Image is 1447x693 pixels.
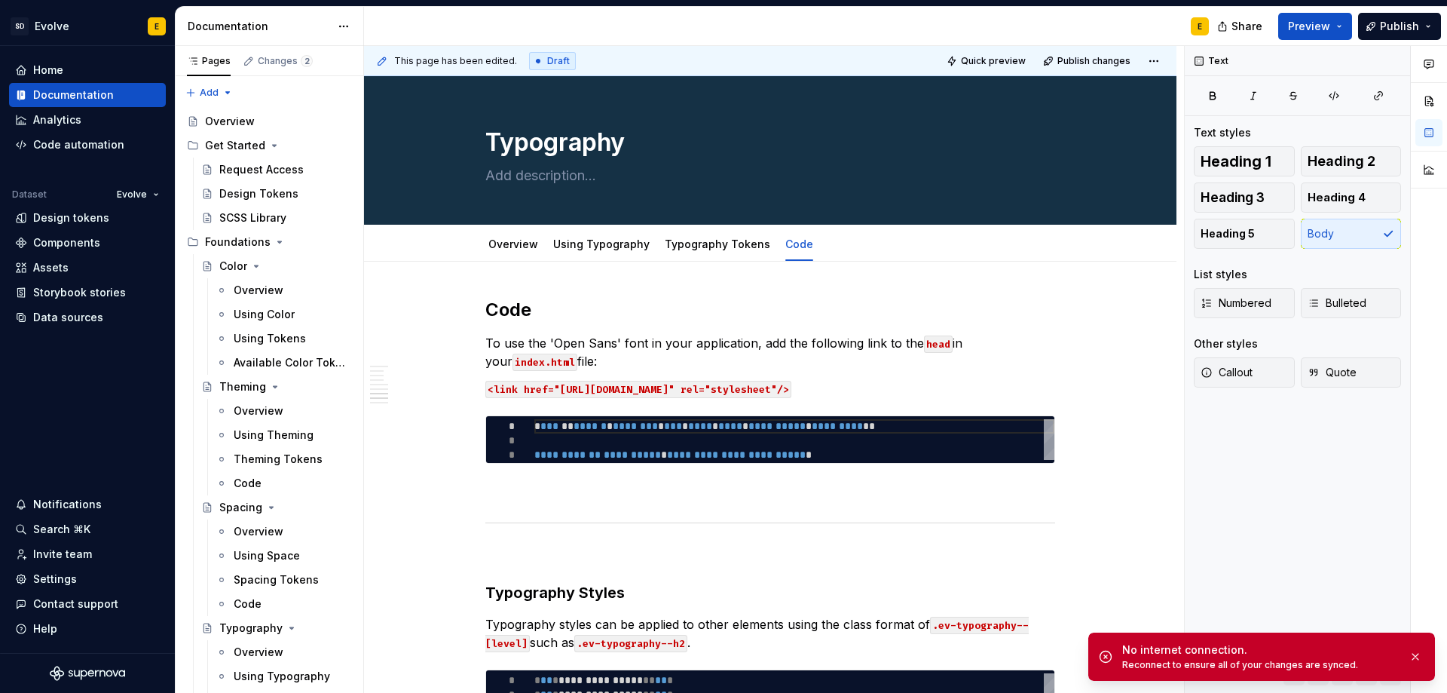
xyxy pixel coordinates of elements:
a: Design tokens [9,206,166,230]
code: .ev-typography--h2 [574,635,687,652]
a: Code automation [9,133,166,157]
a: Overview [181,109,357,133]
div: Other styles [1194,336,1258,351]
button: Quote [1301,357,1402,388]
div: Theming [219,379,266,394]
div: List styles [1194,267,1247,282]
a: Theming [195,375,357,399]
span: Heading 2 [1308,154,1375,169]
a: Documentation [9,83,166,107]
button: Help [9,617,166,641]
button: Evolve [110,184,166,205]
div: No internet connection. [1122,642,1397,658]
div: Using Tokens [234,331,306,346]
p: Typography styles can be applied to other elements using the class format of such as . [485,615,1055,652]
span: Draft [547,55,570,67]
a: Using Space [210,544,357,568]
button: Heading 3 [1194,182,1295,213]
div: Using Space [234,548,300,563]
span: This page has been edited. [394,55,517,67]
a: Theming Tokens [210,447,357,471]
div: Request Access [219,162,304,177]
div: Text styles [1194,125,1251,140]
div: Typography [219,621,283,636]
button: Share [1210,13,1272,40]
button: Add [181,82,237,103]
div: Theming Tokens [234,452,323,467]
strong: Typography Styles [485,584,625,602]
a: Overview [210,520,357,544]
div: Overview [234,524,283,539]
a: Overview [210,399,357,423]
button: Heading 5 [1194,219,1295,249]
a: Using Typography [210,664,357,688]
a: Typography Tokens [665,238,770,250]
div: SD [11,17,29,35]
div: Invite team [33,547,92,562]
a: Invite team [9,542,166,566]
button: Search ⌘K [9,517,166,541]
a: Using Typography [553,238,650,250]
span: Heading 3 [1201,190,1265,205]
code: index.html [512,354,577,371]
div: Overview [234,283,283,298]
div: SCSS Library [219,210,286,225]
div: Design tokens [33,210,109,225]
span: Heading 1 [1201,154,1271,169]
a: Overview [488,238,538,250]
div: Overview [482,228,544,259]
div: Code [234,476,262,491]
code: head [924,336,953,353]
span: Callout [1201,365,1253,380]
span: Numbered [1201,296,1271,311]
a: Using Color [210,302,357,327]
div: Using Typography [234,669,330,684]
a: Code [785,238,813,250]
div: Documentation [188,19,330,34]
div: Foundations [205,235,271,250]
div: Using Typography [547,228,656,259]
div: Overview [234,645,283,660]
p: To use the 'Open Sans' font in your application, add the following link to the in your file: [485,334,1055,370]
span: Share [1231,19,1262,34]
span: Add [200,87,219,99]
span: Evolve [117,189,147,201]
div: Contact support [33,596,118,612]
a: Code [210,592,357,616]
span: Bulleted [1308,296,1366,311]
div: Changes [258,55,313,67]
div: Color [219,259,247,274]
a: Typography [195,616,357,640]
a: Using Tokens [210,327,357,351]
a: Request Access [195,158,357,182]
strong: Code [485,299,531,320]
div: E [154,20,159,32]
div: Analytics [33,112,81,127]
div: Code automation [33,137,124,152]
button: Bulleted [1301,288,1402,318]
svg: Supernova Logo [50,666,125,681]
button: SDEvolveE [3,10,172,42]
button: Preview [1278,13,1352,40]
div: Overview [234,403,283,419]
span: Quote [1308,365,1357,380]
span: Publish [1380,19,1419,34]
button: Publish [1358,13,1441,40]
div: Assets [33,260,69,275]
div: Code [779,228,819,259]
div: Evolve [35,19,69,34]
span: 2 [301,55,313,67]
button: Publish changes [1039,51,1137,72]
div: Notifications [33,497,102,512]
button: Notifications [9,492,166,517]
a: Analytics [9,108,166,132]
code: .ev-typography--[level] [485,617,1029,652]
a: Assets [9,256,166,280]
a: Overview [210,278,357,302]
a: Spacing Tokens [210,568,357,592]
div: Settings [33,572,77,587]
div: Pages [187,55,231,67]
a: Components [9,231,166,255]
div: Foundations [181,230,357,254]
a: Code [210,471,357,495]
